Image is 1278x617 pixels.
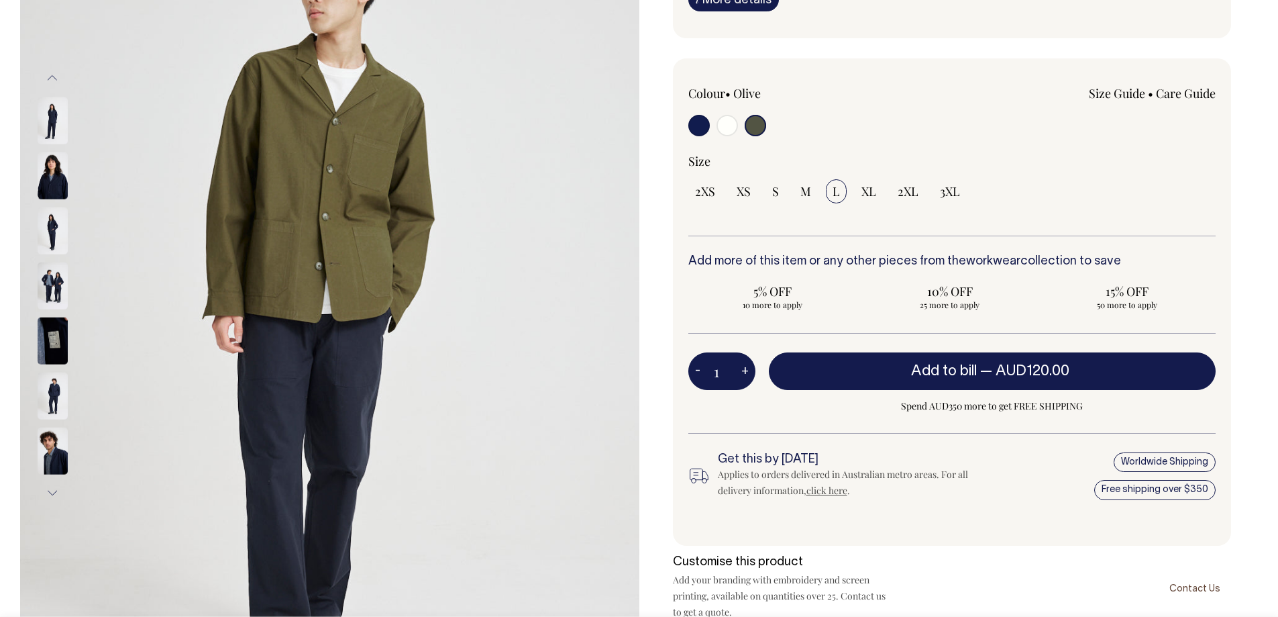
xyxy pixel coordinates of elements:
[730,179,757,203] input: XS
[980,365,1073,378] span: —
[996,365,1069,378] span: AUD120.00
[733,85,761,101] label: Olive
[1043,279,1212,314] input: 15% OFF 50 more to apply
[718,453,977,467] h6: Get this by [DATE]
[872,283,1028,299] span: 10% OFF
[806,484,847,497] a: click here
[1089,85,1145,101] a: Size Guide
[891,179,925,203] input: 2XL
[911,365,977,378] span: Add to bill
[38,207,68,254] img: dark-navy
[42,63,62,93] button: Previous
[735,358,755,385] button: +
[833,183,840,199] span: L
[800,183,811,199] span: M
[688,358,707,385] button: -
[673,556,888,569] h6: Customise this product
[688,85,900,101] div: Colour
[38,262,68,309] img: dark-navy
[898,183,918,199] span: 2XL
[688,279,857,314] input: 5% OFF 10 more to apply
[1148,85,1153,101] span: •
[769,398,1216,414] span: Spend AUD350 more to get FREE SHIPPING
[872,299,1028,310] span: 25 more to apply
[688,153,1216,169] div: Size
[737,183,751,199] span: XS
[38,372,68,419] img: dark-navy
[688,179,722,203] input: 2XS
[769,352,1216,390] button: Add to bill —AUD120.00
[1156,85,1216,101] a: Care Guide
[38,152,68,199] img: dark-navy
[861,183,876,199] span: XL
[1049,299,1205,310] span: 50 more to apply
[695,299,851,310] span: 10 more to apply
[1049,283,1205,299] span: 15% OFF
[695,283,851,299] span: 5% OFF
[772,183,779,199] span: S
[865,279,1034,314] input: 10% OFF 25 more to apply
[966,256,1020,267] a: workwear
[38,97,68,144] img: dark-navy
[826,179,847,203] input: L
[38,427,68,474] img: dark-navy
[1159,572,1231,604] a: Contact Us
[794,179,818,203] input: M
[855,179,883,203] input: XL
[42,478,62,508] button: Next
[38,317,68,364] img: dark-navy
[765,179,786,203] input: S
[933,179,967,203] input: 3XL
[725,85,731,101] span: •
[718,467,977,499] div: Applies to orders delivered in Australian metro areas. For all delivery information, .
[688,255,1216,269] h6: Add more of this item or any other pieces from the collection to save
[940,183,960,199] span: 3XL
[695,183,715,199] span: 2XS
